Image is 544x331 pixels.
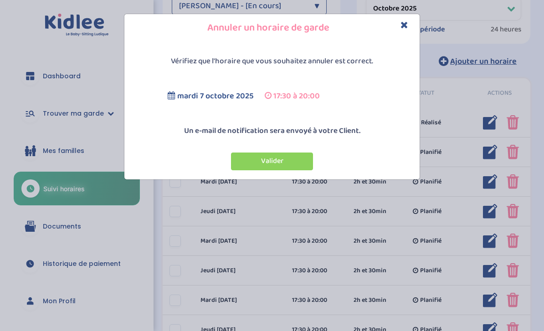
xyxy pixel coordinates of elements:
[273,90,320,102] span: 17:30 à 20:00
[318,125,360,137] span: votre Client.
[127,56,417,67] p: Vérifiez que l'horaire que vous souhaitez annuler est correct.
[400,20,408,31] button: Close
[131,21,413,35] h4: Annuler un horaire de garde
[127,125,417,137] p: Un e-mail de notification sera envoyé à
[177,90,254,102] span: mardi 7 octobre 2025
[231,153,313,170] button: Valider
